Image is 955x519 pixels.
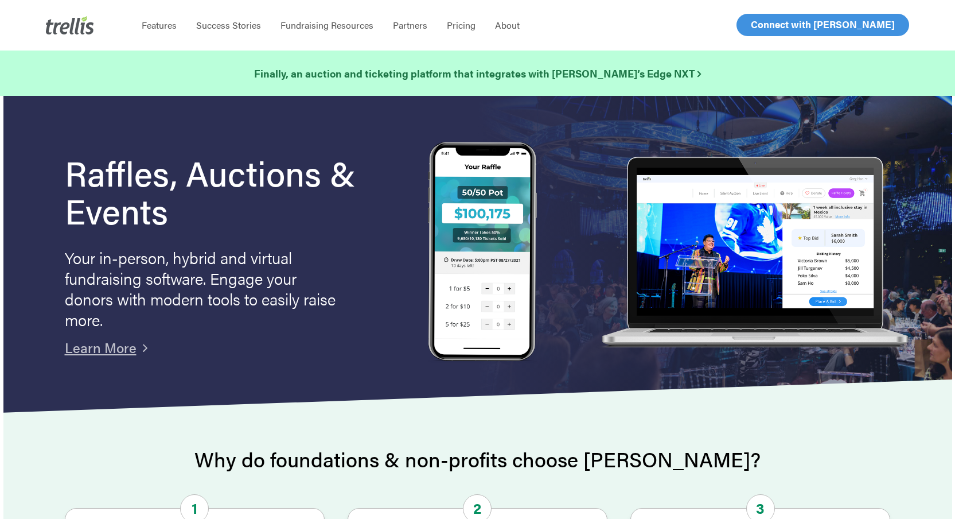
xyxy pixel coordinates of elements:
[65,448,891,471] h2: Why do foundations & non-profits choose [PERSON_NAME]?
[751,17,895,31] span: Connect with [PERSON_NAME]
[65,338,137,357] a: Learn More
[186,20,271,31] a: Success Stories
[428,142,537,364] img: Trellis Raffles, Auctions and Event Fundraising
[65,153,390,229] h1: Raffles, Auctions & Events
[46,16,94,34] img: Trellis
[196,18,261,32] span: Success Stories
[437,20,485,31] a: Pricing
[447,18,475,32] span: Pricing
[271,20,383,31] a: Fundraising Resources
[254,65,701,82] a: Finally, an auction and ticketing platform that integrates with [PERSON_NAME]’s Edge NXT
[254,66,701,80] strong: Finally, an auction and ticketing platform that integrates with [PERSON_NAME]’s Edge NXT
[736,14,909,36] a: Connect with [PERSON_NAME]
[65,247,340,330] p: Your in-person, hybrid and virtual fundraising software. Engage your donors with modern tools to ...
[142,18,177,32] span: Features
[280,18,373,32] span: Fundraising Resources
[132,20,186,31] a: Features
[495,18,520,32] span: About
[383,20,437,31] a: Partners
[485,20,529,31] a: About
[393,18,427,32] span: Partners
[595,157,913,349] img: rafflelaptop_mac_optim.png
